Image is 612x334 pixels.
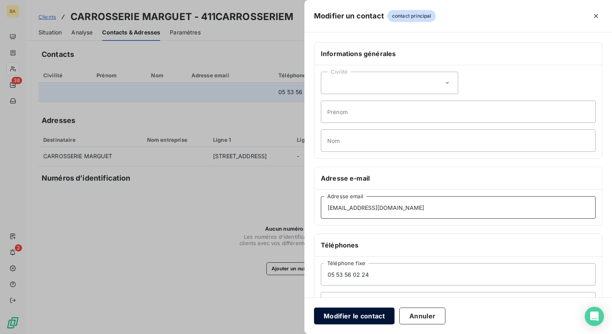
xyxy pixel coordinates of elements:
input: placeholder [321,263,596,286]
input: placeholder [321,129,596,152]
h6: Adresse e-mail [321,173,596,183]
button: Annuler [399,308,445,324]
input: placeholder [321,292,596,314]
div: Open Intercom Messenger [585,307,604,326]
button: Modifier le contact [314,308,395,324]
input: placeholder [321,101,596,123]
span: contact principal [387,10,436,22]
h6: Téléphones [321,240,596,250]
h6: Informations générales [321,49,596,58]
input: placeholder [321,196,596,219]
h5: Modifier un contact [314,10,384,22]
